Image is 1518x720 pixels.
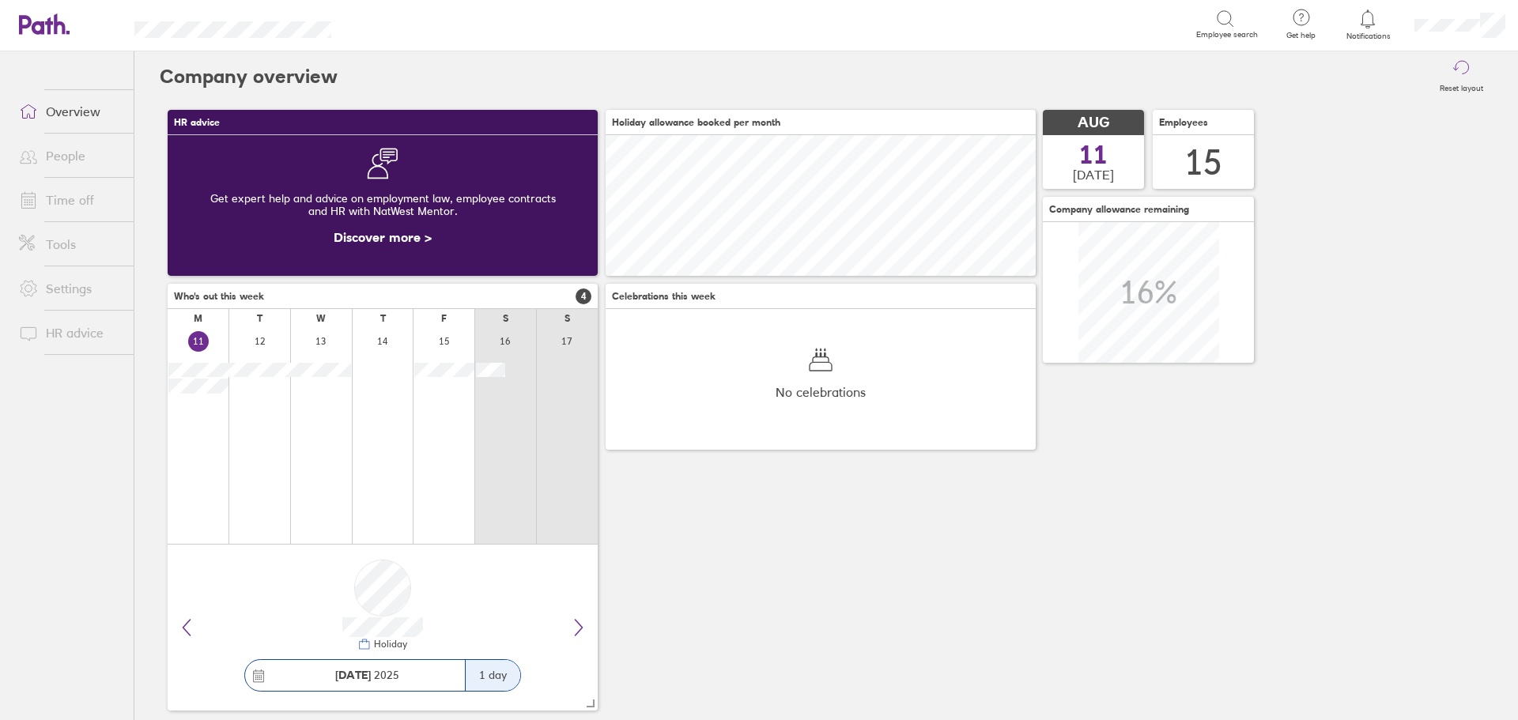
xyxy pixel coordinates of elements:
a: Settings [6,273,134,304]
span: AUG [1078,115,1109,131]
div: S [565,313,570,324]
h2: Company overview [160,51,338,102]
span: Holiday allowance booked per month [612,117,780,128]
div: T [257,313,262,324]
div: 1 day [465,660,520,691]
a: Notifications [1342,8,1394,41]
span: Notifications [1342,32,1394,41]
span: 2025 [335,669,399,681]
div: W [316,313,326,324]
span: Celebrations this week [612,291,716,302]
a: HR advice [6,317,134,349]
div: T [380,313,386,324]
span: HR advice [174,117,220,128]
a: Tools [6,228,134,260]
span: Who's out this week [174,291,264,302]
div: Holiday [371,639,407,650]
a: Overview [6,96,134,127]
a: People [6,140,134,172]
span: No celebrations [776,385,866,399]
strong: [DATE] [335,668,371,682]
div: Search [374,17,414,31]
button: Reset layout [1430,51,1493,102]
div: Get expert help and advice on employment law, employee contracts and HR with NatWest Mentor. [180,179,585,230]
span: [DATE] [1073,168,1114,182]
span: Company allowance remaining [1049,204,1189,215]
span: Employees [1159,117,1208,128]
div: F [441,313,447,324]
a: Time off [6,184,134,216]
div: 15 [1184,142,1222,183]
div: S [503,313,508,324]
span: Get help [1275,31,1327,40]
a: Discover more > [334,229,432,245]
span: 4 [576,288,591,304]
label: Reset layout [1430,79,1493,93]
div: M [194,313,202,324]
span: Employee search [1196,30,1258,40]
span: 11 [1079,142,1108,168]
